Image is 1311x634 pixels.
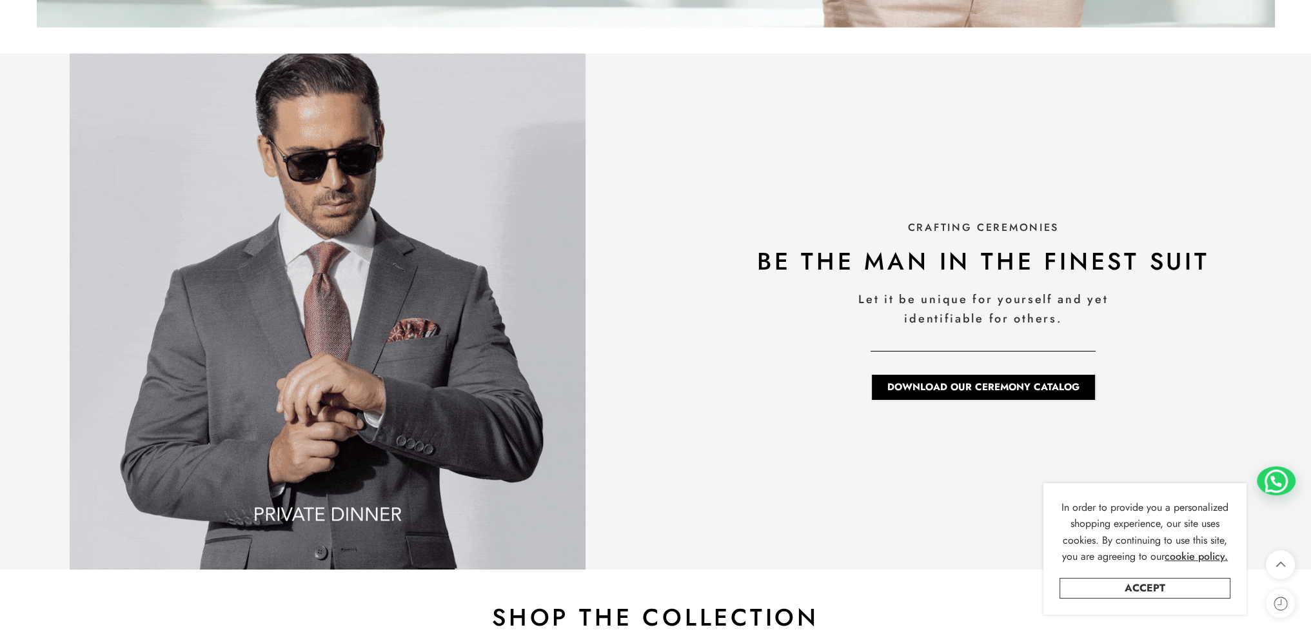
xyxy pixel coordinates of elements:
[908,220,1059,235] span: CRAFTING CEREMONIES
[1061,500,1228,564] span: In order to provide you a personalized shopping experience, our site uses cookies. By continuing ...
[887,382,1079,392] span: Download Our Ceremony Catalog
[858,291,1108,327] span: Let it be unique for yourself and yet identifiable for others.
[146,602,1165,633] h2: Shop the collection
[871,374,1096,401] a: Download Our Ceremony Catalog
[662,246,1305,277] h2: be the man in the finest suit
[1060,578,1230,599] a: Accept
[1165,548,1228,565] a: cookie policy.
